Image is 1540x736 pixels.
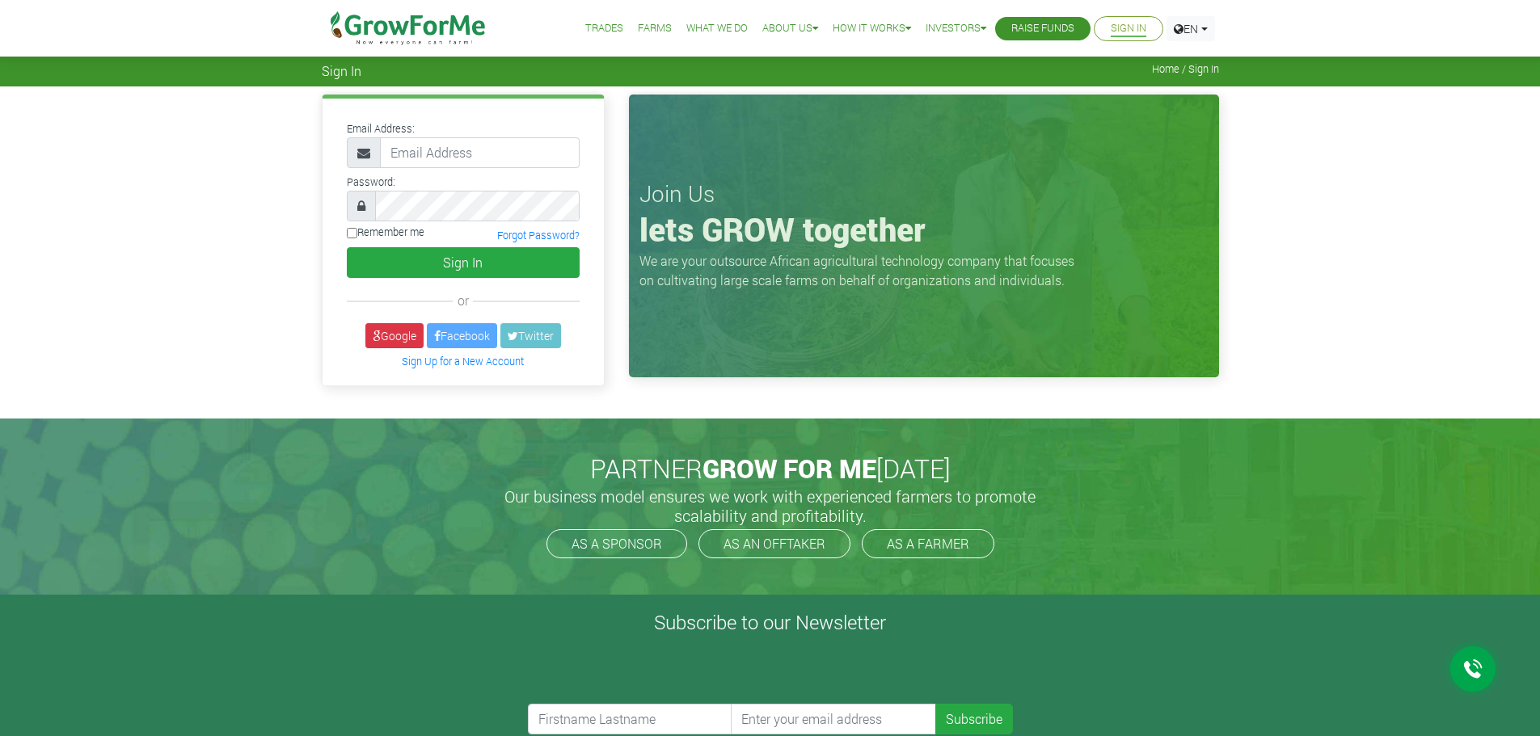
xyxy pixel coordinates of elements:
a: EN [1167,16,1215,41]
span: GROW FOR ME [702,451,876,486]
iframe: reCAPTCHA [528,641,774,704]
span: Home / Sign In [1152,63,1219,75]
a: Sign Up for a New Account [402,355,524,368]
h2: PARTNER [DATE] [328,453,1213,484]
a: AS A FARMER [862,529,994,558]
span: Sign In [322,63,361,78]
a: Forgot Password? [497,229,580,242]
a: Trades [585,20,623,37]
a: Farms [638,20,672,37]
a: Google [365,323,424,348]
button: Subscribe [935,704,1013,734]
input: Enter your email address [731,704,936,734]
input: Email Address [380,137,580,168]
a: Investors [926,20,986,37]
p: We are your outsource African agricultural technology company that focuses on cultivating large s... [639,251,1084,290]
a: AS AN OFFTAKER [698,529,850,558]
a: About Us [762,20,818,37]
h5: Our business model ensures we work with experienced farmers to promote scalability and profitabil... [487,486,1053,525]
h3: Join Us [639,180,1209,208]
a: What We Do [686,20,748,37]
label: Email Address: [347,121,415,137]
label: Remember me [347,225,424,240]
button: Sign In [347,247,580,278]
input: Firstname Lastname [528,704,733,734]
a: How it Works [833,20,911,37]
div: or [347,291,580,310]
a: AS A SPONSOR [546,529,687,558]
a: Sign In [1111,20,1146,37]
h4: Subscribe to our Newsletter [20,611,1520,634]
label: Password: [347,175,395,190]
h1: lets GROW together [639,210,1209,249]
input: Remember me [347,228,357,238]
a: Raise Funds [1011,20,1074,37]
